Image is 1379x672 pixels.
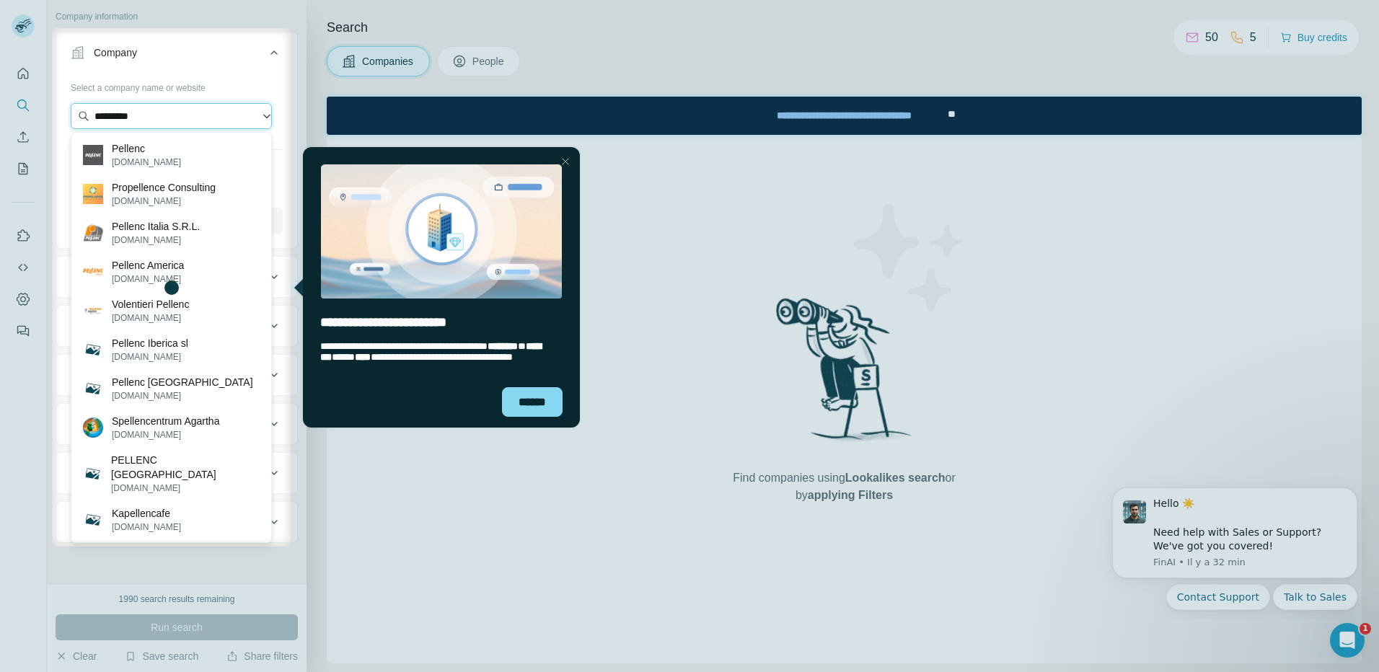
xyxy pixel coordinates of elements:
p: Propellence Consulting [112,180,216,195]
p: [DOMAIN_NAME] [112,428,219,441]
button: HQ location [56,309,297,343]
div: Select a company name or website [71,76,283,94]
p: PELLENC [GEOGRAPHIC_DATA] [111,453,260,482]
div: message notification from FinAI, Il y a 32 min. Hello ☀️ ​ Need help with Sales or Support? We've... [22,13,267,104]
img: PELLENC Danmark [83,464,102,483]
p: Pellenc America [112,258,184,273]
button: Employees (size) [56,407,297,441]
img: Volentieri Pellenc [83,301,103,321]
p: [DOMAIN_NAME] [112,311,189,324]
p: [DOMAIN_NAME] [112,234,200,247]
p: Pellenc Italia S.R.L. [112,219,200,234]
p: Pellenc [GEOGRAPHIC_DATA] [112,375,253,389]
div: Hello ☀️ ​ Need help with Sales or Support? We've got you covered! [63,22,256,79]
p: [DOMAIN_NAME] [112,521,181,534]
button: Quick reply: Contact Support [76,110,180,136]
iframe: Tooltip [291,144,583,430]
img: Pellenc Iberica sl [83,340,103,360]
button: Quick reply: Talk to Sales [182,110,267,136]
div: Quick reply options [22,110,267,136]
button: Keywords [56,505,297,539]
p: [DOMAIN_NAME] [112,195,216,208]
img: Pellenc Italia S.R.L. [83,223,103,243]
p: [DOMAIN_NAME] [112,389,253,402]
p: Volentieri Pellenc [112,297,189,311]
p: [DOMAIN_NAME] [112,273,184,286]
img: Spellencentrum Agartha [83,417,103,438]
p: [DOMAIN_NAME] [112,156,181,169]
button: Industry [56,260,297,294]
img: Pellenc Maroc [83,379,103,399]
div: Message content [63,22,256,79]
div: Company [94,45,137,60]
p: Pellenc Iberica sl [112,336,188,350]
button: Company [56,35,297,76]
p: Spellencentrum Agartha [112,414,219,428]
p: Pellenc [112,141,181,156]
button: Technologies [56,456,297,490]
img: Pellenc America [83,262,103,282]
p: [DOMAIN_NAME] [111,482,260,495]
img: Pellenc [83,145,103,165]
p: Message from FinAI, sent Il y a 32 min [63,81,256,94]
img: Profile image for FinAI [32,26,56,49]
div: Upgrade plan for full access to Surfe [416,3,620,35]
button: Annual revenue ($) [56,358,297,392]
img: Propellence Consulting [83,184,103,204]
p: [DOMAIN_NAME] [112,350,188,363]
p: Kapellencafe [112,506,181,521]
img: Kapellencafe [83,510,103,530]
